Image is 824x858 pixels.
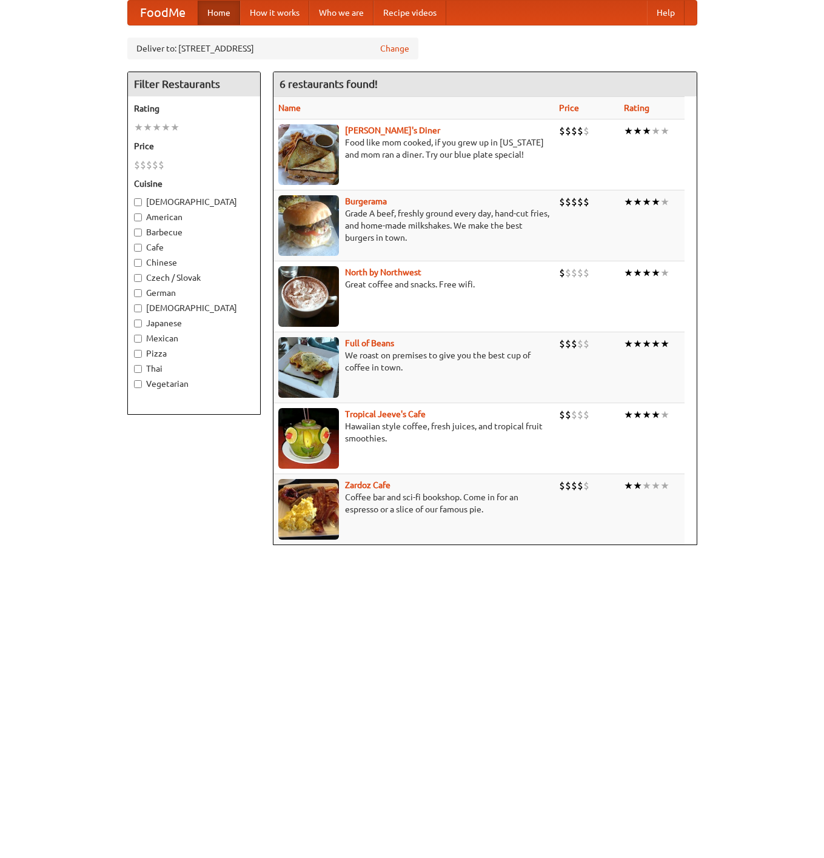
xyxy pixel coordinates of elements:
[583,479,589,492] li: $
[577,266,583,280] li: $
[134,272,254,284] label: Czech / Slovak
[559,103,579,113] a: Price
[134,229,142,236] input: Barbecue
[134,347,254,360] label: Pizza
[170,121,179,134] li: ★
[642,479,651,492] li: ★
[565,195,571,209] li: $
[134,256,254,269] label: Chinese
[565,124,571,138] li: $
[565,266,571,280] li: $
[651,408,660,421] li: ★
[624,408,633,421] li: ★
[651,337,660,350] li: ★
[633,337,642,350] li: ★
[624,103,649,113] a: Rating
[577,337,583,350] li: $
[559,195,565,209] li: $
[373,1,446,25] a: Recipe videos
[651,479,660,492] li: ★
[624,124,633,138] li: ★
[345,126,440,135] a: [PERSON_NAME]'s Diner
[660,479,669,492] li: ★
[624,195,633,209] li: ★
[559,266,565,280] li: $
[651,124,660,138] li: ★
[134,350,142,358] input: Pizza
[583,124,589,138] li: $
[633,124,642,138] li: ★
[345,196,387,206] a: Burgerama
[143,121,152,134] li: ★
[161,121,170,134] li: ★
[140,158,146,172] li: $
[309,1,373,25] a: Who we are
[278,479,339,540] img: zardoz.jpg
[559,408,565,421] li: $
[571,408,577,421] li: $
[642,408,651,421] li: ★
[278,420,549,444] p: Hawaiian style coffee, fresh juices, and tropical fruit smoothies.
[565,408,571,421] li: $
[345,409,426,419] a: Tropical Jeeve's Cafe
[565,337,571,350] li: $
[633,408,642,421] li: ★
[278,408,339,469] img: jeeves.jpg
[134,259,142,267] input: Chinese
[152,121,161,134] li: ★
[278,136,549,161] p: Food like mom cooked, if you grew up in [US_STATE] and mom ran a diner. Try our blue plate special!
[571,337,577,350] li: $
[660,408,669,421] li: ★
[571,479,577,492] li: $
[345,480,390,490] a: Zardoz Cafe
[345,267,421,277] a: North by Northwest
[134,302,254,314] label: [DEMOGRAPHIC_DATA]
[198,1,240,25] a: Home
[660,195,669,209] li: ★
[146,158,152,172] li: $
[278,349,549,374] p: We roast on premises to give you the best cup of coffee in town.
[134,380,142,388] input: Vegetarian
[642,124,651,138] li: ★
[583,337,589,350] li: $
[577,408,583,421] li: $
[134,241,254,253] label: Cafe
[128,72,260,96] h4: Filter Restaurants
[134,317,254,329] label: Japanese
[577,479,583,492] li: $
[278,278,549,290] p: Great coffee and snacks. Free wifi.
[651,195,660,209] li: ★
[278,124,339,185] img: sallys.jpg
[660,124,669,138] li: ★
[345,338,394,348] a: Full of Beans
[134,332,254,344] label: Mexican
[134,244,142,252] input: Cafe
[571,195,577,209] li: $
[380,42,409,55] a: Change
[278,207,549,244] p: Grade A beef, freshly ground every day, hand-cut fries, and home-made milkshakes. We make the bes...
[559,337,565,350] li: $
[660,266,669,280] li: ★
[134,365,142,373] input: Thai
[134,335,142,343] input: Mexican
[134,211,254,223] label: American
[134,304,142,312] input: [DEMOGRAPHIC_DATA]
[134,158,140,172] li: $
[624,337,633,350] li: ★
[128,1,198,25] a: FoodMe
[134,363,254,375] label: Thai
[660,337,669,350] li: ★
[278,195,339,256] img: burgerama.jpg
[651,266,660,280] li: ★
[577,195,583,209] li: $
[642,195,651,209] li: ★
[624,266,633,280] li: ★
[134,378,254,390] label: Vegetarian
[583,408,589,421] li: $
[633,266,642,280] li: ★
[559,124,565,138] li: $
[624,479,633,492] li: ★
